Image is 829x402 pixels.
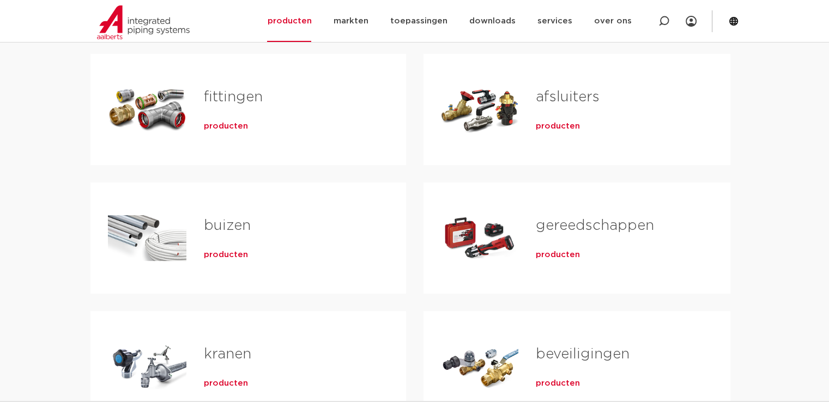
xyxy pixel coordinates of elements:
[204,347,251,361] a: kranen
[686,9,697,33] div: my IPS
[536,121,580,132] a: producten
[204,218,251,233] a: buizen
[536,347,630,361] a: beveiligingen
[536,90,600,104] a: afsluiters
[204,90,263,104] a: fittingen
[204,249,248,260] a: producten
[536,249,580,260] a: producten
[536,378,580,389] a: producten
[536,218,654,233] a: gereedschappen
[204,378,248,389] a: producten
[204,121,248,132] a: producten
